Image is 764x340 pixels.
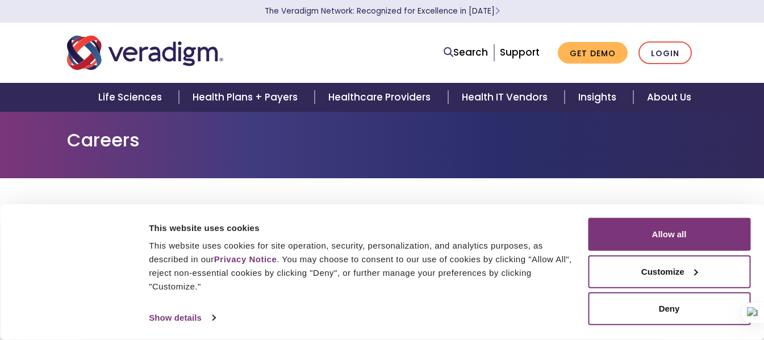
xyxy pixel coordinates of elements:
span: Learn More [495,6,500,16]
a: Health Plans + Payers [179,83,315,112]
a: Login [638,41,692,65]
div: This website uses cookies [149,221,575,234]
button: Customize [588,255,750,288]
a: Insights [565,83,633,112]
button: Deny [588,292,750,325]
div: This website uses cookies for site operation, security, personalization, and analytics purposes, ... [149,239,575,293]
a: Show details [149,309,215,326]
a: Health IT Vendors [448,83,565,112]
a: Healthcare Providers [315,83,448,112]
a: Search [444,45,488,60]
h1: Careers [67,129,698,151]
button: Allow all [588,218,750,251]
a: The Veradigm Network: Recognized for Excellence in [DATE]Learn More [265,6,500,16]
a: Privacy Notice [214,254,277,264]
a: About Us [633,83,705,112]
a: Support [500,45,540,59]
img: Veradigm logo [67,34,223,72]
a: Life Sciences [85,83,179,112]
a: Get Demo [558,42,628,64]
